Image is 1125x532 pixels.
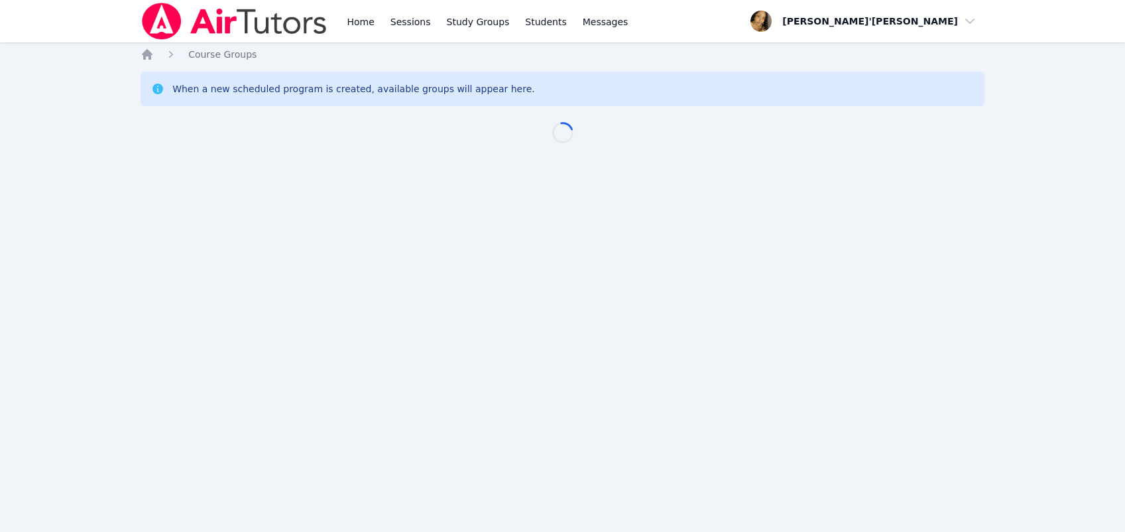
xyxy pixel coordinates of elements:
[141,48,984,61] nav: Breadcrumb
[583,15,628,29] span: Messages
[141,3,328,40] img: Air Tutors
[188,49,257,60] span: Course Groups
[172,82,535,96] div: When a new scheduled program is created, available groups will appear here.
[188,48,257,61] a: Course Groups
